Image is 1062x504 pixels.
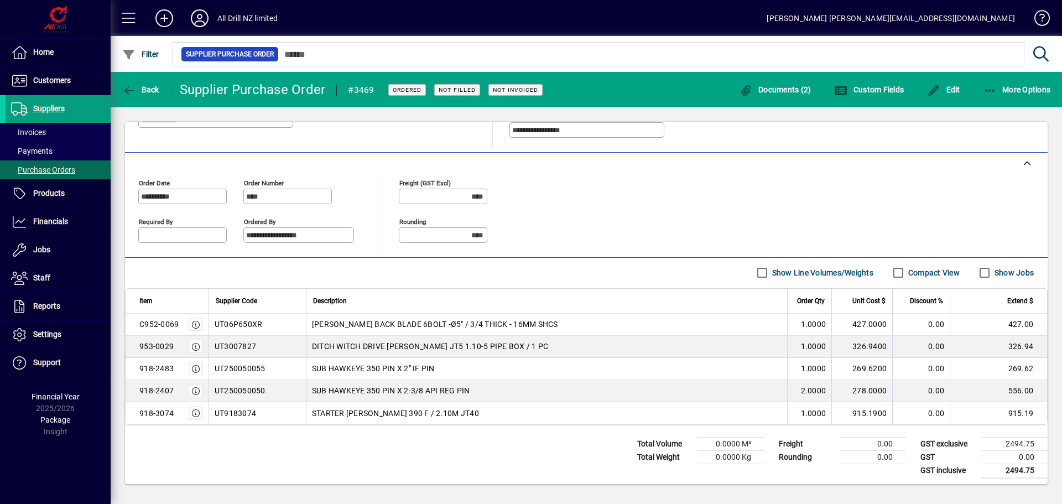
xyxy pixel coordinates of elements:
[632,450,698,464] td: Total Weight
[6,208,111,236] a: Financials
[950,402,1047,424] td: 915.19
[992,267,1034,278] label: Show Jobs
[399,179,451,186] mat-label: Freight (GST excl)
[737,80,814,100] button: Documents (2)
[393,86,421,93] span: Ordered
[840,450,906,464] td: 0.00
[119,44,162,64] button: Filter
[915,450,981,464] td: GST
[1007,295,1033,307] span: Extend $
[11,128,46,137] span: Invoices
[217,9,278,27] div: All Drill NZ limited
[312,319,558,330] span: [PERSON_NAME] BACK BLADE 6BOLT -Ø5" / 3/4 THICK - 16MM SHCS
[111,80,171,100] app-page-header-button: Back
[892,336,950,358] td: 0.00
[698,450,764,464] td: 0.0000 Kg
[33,302,60,310] span: Reports
[139,295,153,307] span: Item
[831,380,892,402] td: 278.0000
[119,80,162,100] button: Back
[186,49,274,60] span: Supplier Purchase Order
[122,85,159,94] span: Back
[313,295,347,307] span: Description
[209,380,306,402] td: UT250050050
[632,437,698,450] td: Total Volume
[312,341,549,352] span: DITCH WITCH DRIVE [PERSON_NAME] JT5 1.10-5 PIPE BOX / 1 PC
[348,81,374,99] div: #3469
[831,402,892,424] td: 915.1900
[6,160,111,179] a: Purchase Orders
[831,358,892,380] td: 269.6200
[6,123,111,142] a: Invoices
[6,142,111,160] a: Payments
[209,314,306,336] td: UT06P650XR
[439,86,476,93] span: Not Filled
[787,358,831,380] td: 1.0000
[244,217,275,225] mat-label: Ordered by
[927,85,960,94] span: Edit
[840,437,906,450] td: 0.00
[1026,2,1048,38] a: Knowledge Base
[910,295,943,307] span: Discount %
[983,85,1051,94] span: More Options
[33,358,61,367] span: Support
[33,217,68,226] span: Financials
[831,314,892,336] td: 427.0000
[33,48,54,56] span: Home
[6,321,111,349] a: Settings
[787,380,831,402] td: 2.0000
[6,180,111,207] a: Products
[906,267,960,278] label: Compact View
[834,85,904,94] span: Custom Fields
[139,408,174,419] div: 918-3074
[139,341,174,352] div: 953-0029
[493,86,538,93] span: Not Invoiced
[797,295,825,307] span: Order Qty
[33,273,50,282] span: Staff
[950,358,1047,380] td: 269.62
[139,217,173,225] mat-label: Required by
[892,314,950,336] td: 0.00
[399,217,426,225] mat-label: Rounding
[122,50,159,59] span: Filter
[924,80,963,100] button: Edit
[787,336,831,358] td: 1.0000
[773,437,840,450] td: Freight
[6,67,111,95] a: Customers
[40,415,70,424] span: Package
[216,295,257,307] span: Supplier Code
[244,179,284,186] mat-label: Order number
[32,392,80,401] span: Financial Year
[981,80,1054,100] button: More Options
[698,437,764,450] td: 0.0000 M³
[773,450,840,464] td: Rounding
[6,236,111,264] a: Jobs
[11,147,53,155] span: Payments
[33,76,71,85] span: Customers
[767,9,1015,27] div: [PERSON_NAME] [PERSON_NAME][EMAIL_ADDRESS][DOMAIN_NAME]
[831,336,892,358] td: 326.9400
[915,437,981,450] td: GST exclusive
[209,402,306,424] td: UT9183074
[981,450,1048,464] td: 0.00
[180,81,326,98] div: Supplier Purchase Order
[892,358,950,380] td: 0.00
[6,264,111,292] a: Staff
[33,189,65,198] span: Products
[11,165,75,174] span: Purchase Orders
[209,336,306,358] td: UT3007827
[770,267,873,278] label: Show Line Volumes/Weights
[740,85,811,94] span: Documents (2)
[950,336,1047,358] td: 326.94
[950,314,1047,336] td: 427.00
[852,295,886,307] span: Unit Cost $
[950,380,1047,402] td: 556.00
[139,385,174,396] div: 918-2407
[6,349,111,377] a: Support
[33,330,61,339] span: Settings
[915,464,981,477] td: GST inclusive
[33,104,65,113] span: Suppliers
[139,179,170,186] mat-label: Order date
[33,245,50,254] span: Jobs
[139,319,179,330] div: C952-0069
